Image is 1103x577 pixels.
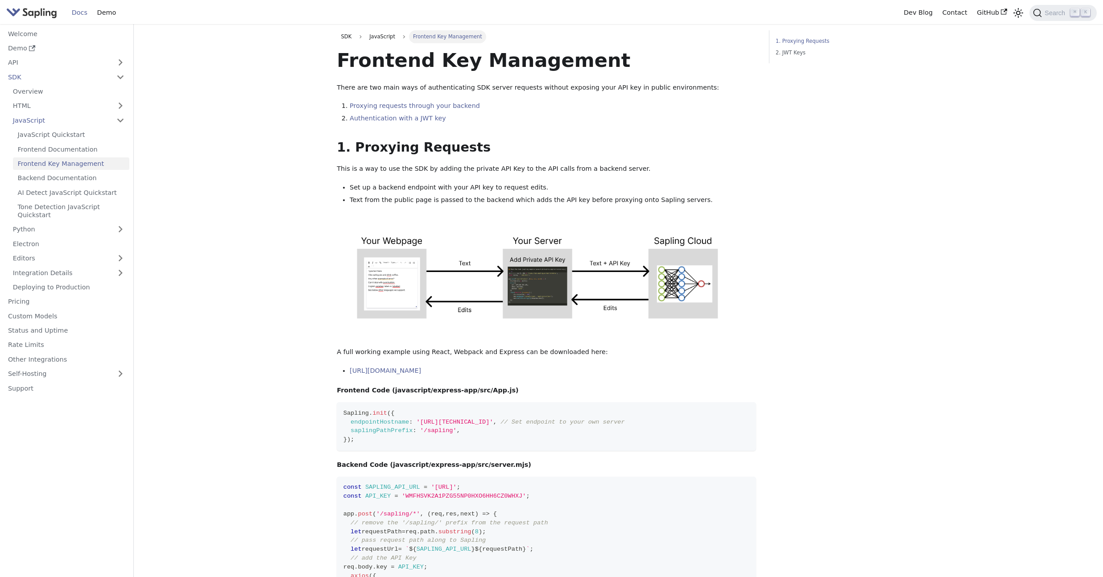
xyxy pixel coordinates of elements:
p: There are two main ways of authenticating SDK server requests without exposing your API key in pu... [337,82,756,93]
span: next [460,511,475,517]
a: Authentication with a JWT key [350,115,446,122]
p: This is a way to use the SDK by adding the private API Key to the API calls from a backend server. [337,164,756,174]
span: req [343,564,355,570]
span: . [354,564,358,570]
span: = [391,564,394,570]
span: , [457,427,460,434]
span: let [351,528,362,535]
a: JavaScript Quickstart [13,128,129,141]
span: ( [471,528,475,535]
a: Demo [3,42,129,55]
a: SDK [3,70,112,83]
span: , [420,511,424,517]
span: , [442,511,446,517]
span: } [471,546,475,552]
a: Pricing [3,295,129,308]
span: req [431,511,442,517]
h4: Frontend Code (javascript/express-app/src/App.js) [337,386,756,394]
span: const [343,493,362,499]
span: { [493,511,497,517]
a: Integration Details [8,266,129,279]
span: init [372,410,387,416]
span: SDK [341,33,352,40]
kbd: ⌘ [1070,8,1079,16]
span: ( [387,410,391,416]
a: GitHub [972,6,1012,20]
span: = [424,484,427,490]
span: , [457,511,460,517]
a: Sapling.ai [6,6,60,19]
span: => [482,511,489,517]
a: Frontend Key Management [13,157,129,170]
a: Editors [8,252,112,265]
a: Self-Hosting [3,367,129,380]
span: endpointHostname [351,419,409,425]
span: : [413,427,416,434]
span: API_KEY [398,564,424,570]
h4: Backend Code (javascript/express-app/src/server.mjs) [337,461,756,469]
li: Text from the public page is passed to the backend which adds the API key before proxying onto Sa... [350,195,756,206]
button: Expand sidebar category 'Editors' [112,252,129,265]
span: ( [372,511,376,517]
span: '[URL]' [431,484,456,490]
span: ` [526,546,530,552]
a: API [3,56,112,69]
a: Demo [92,6,121,20]
a: Dev Blog [899,6,937,20]
span: = [398,546,402,552]
span: SAPLING_API_URL [365,484,420,490]
span: const [343,484,362,490]
span: Search [1042,9,1070,16]
span: } [343,436,347,443]
span: { [391,410,394,416]
span: body [358,564,372,570]
span: . [354,511,358,517]
span: Sapling [343,410,369,416]
h2: 1. Proxying Requests [337,140,756,156]
a: SDK [337,30,355,43]
span: app [343,511,355,517]
h1: Frontend Key Management [337,48,756,72]
span: // add the API Key [351,555,417,561]
span: = [402,528,405,535]
a: [URL][DOMAIN_NAME] [350,367,421,374]
a: Welcome [3,27,129,40]
span: ; [482,528,486,535]
span: ) [479,528,482,535]
a: Python [8,223,129,236]
span: let [351,546,362,552]
span: requestPath [362,528,402,535]
span: ${ [409,546,416,552]
span: res [446,511,457,517]
span: ; [351,436,354,443]
span: path [420,528,435,535]
span: ; [530,546,533,552]
a: Docs [67,6,92,20]
span: post [358,511,372,517]
a: Contact [938,6,972,20]
a: Status and Uptime [3,324,129,337]
span: . [417,528,420,535]
span: ) [347,436,351,443]
span: ; [457,484,460,490]
button: Switch between dark and light mode (currently light mode) [1012,6,1025,19]
span: saplingPathPrefix [351,427,413,434]
span: // pass request path along to Sapling [351,537,486,544]
span: 8 [475,528,479,535]
p: A full working example using React, Webpack and Express can be downloaded here: [337,347,756,358]
span: JavaScript [365,30,399,43]
span: Frontend Key Management [409,30,486,43]
a: AI Detect JavaScript Quickstart [13,186,129,199]
span: SAPLING_API_URL [417,546,471,552]
span: ${ [475,546,482,552]
span: API_KEY [365,493,391,499]
button: Collapse sidebar category 'SDK' [112,70,129,83]
span: '/sapling' [420,427,457,434]
span: // remove the '/sapling/' prefix from the request path [351,519,548,526]
a: Tone Detection JavaScript Quickstart [13,201,129,222]
span: requestPath [482,546,522,552]
a: Overview [8,85,129,98]
span: ( [427,511,431,517]
a: Deploying to Production [8,281,129,294]
a: 2. JWT Keys [776,49,896,57]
